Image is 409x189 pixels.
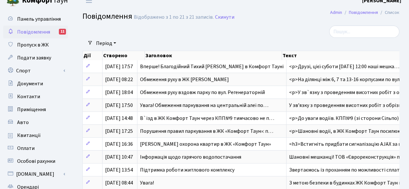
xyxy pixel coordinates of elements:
span: Обмеження руху в ЖК [PERSON_NAME] [140,76,229,83]
a: Admin [330,9,342,16]
a: Авто [3,116,68,129]
a: Оплати [3,142,68,155]
span: [PERSON_NAME] охорона квартир в ЖК «Комфорт Таун» [140,141,271,148]
a: Документи [3,77,68,90]
a: Особові рахунки [3,155,68,168]
span: Авто [17,119,29,126]
a: [DOMAIN_NAME] [3,168,68,181]
span: Увага! Обмеження паркування на центральній алеї по… [140,102,268,109]
span: [DATE] 17:57 [105,63,133,70]
th: Створено [102,51,145,60]
span: Увага! [140,179,154,186]
span: Контакти [17,93,40,100]
span: [DATE] 17:50 [105,102,133,109]
span: Інформація щодо гарячого водопостачання [140,153,241,161]
nav: breadcrumb [320,6,409,19]
span: [DATE] 17:25 [105,128,133,135]
span: Вперше! Благодійний Тихий [PERSON_NAME] в Комфорт Тауні [140,63,284,70]
span: Подати заявку [17,54,51,61]
span: Підтримка роботи житлового комплексу [140,166,234,173]
input: Пошук... [329,26,399,38]
span: Документи [17,80,43,87]
span: В`їзд в ЖК Комфорт Таун через КПП№9 тимчасово не п… [140,115,274,122]
a: Повідомлення11 [3,26,68,38]
span: Повідомлення [17,28,50,36]
span: Порушення правил паркування в ЖК «Комфорт Таун»: п… [140,128,273,135]
a: Пропуск в ЖК [3,38,68,51]
span: [DATE] 08:22 [105,76,133,83]
span: [DATE] 13:54 [105,166,133,173]
span: Особові рахунки [17,158,55,165]
a: Контакти [3,90,68,103]
a: Період [93,38,119,49]
a: Подати заявку [3,51,68,64]
div: Відображено з 1 по 21 з 21 записів. [134,14,214,20]
a: Скинути [215,14,234,20]
span: <p>На ділянці між 6, 7 та 13-16 корпусами по вул.… [289,76,406,83]
span: Панель управління [17,16,61,23]
div: 11 [59,29,66,35]
span: [DATE] 18:04 [105,89,133,96]
span: <p>Друзі, цієї суботи [DATE] 12:00 наші мешка… [289,63,399,70]
a: Повідомлення [349,9,378,16]
li: Список [378,9,399,16]
a: Панель управління [3,13,68,26]
span: Повідомлення [82,11,132,22]
span: [DATE] 14:48 [105,115,133,122]
span: Квитанції [17,132,41,139]
a: Приміщення [3,103,68,116]
span: [DATE] 08:44 [105,179,133,186]
th: Дії [83,51,102,60]
a: Квитанції [3,129,68,142]
span: Пропуск в ЖК [17,41,49,48]
span: Оплати [17,145,35,152]
a: Спорт [3,64,68,77]
th: Заголовок [145,51,282,60]
span: [DATE] 10:47 [105,153,133,161]
span: [DATE] 16:36 [105,141,133,148]
span: Приміщення [17,106,46,113]
span: Обмеження руху вздовж парку по вул. Регенераторній [140,89,265,96]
